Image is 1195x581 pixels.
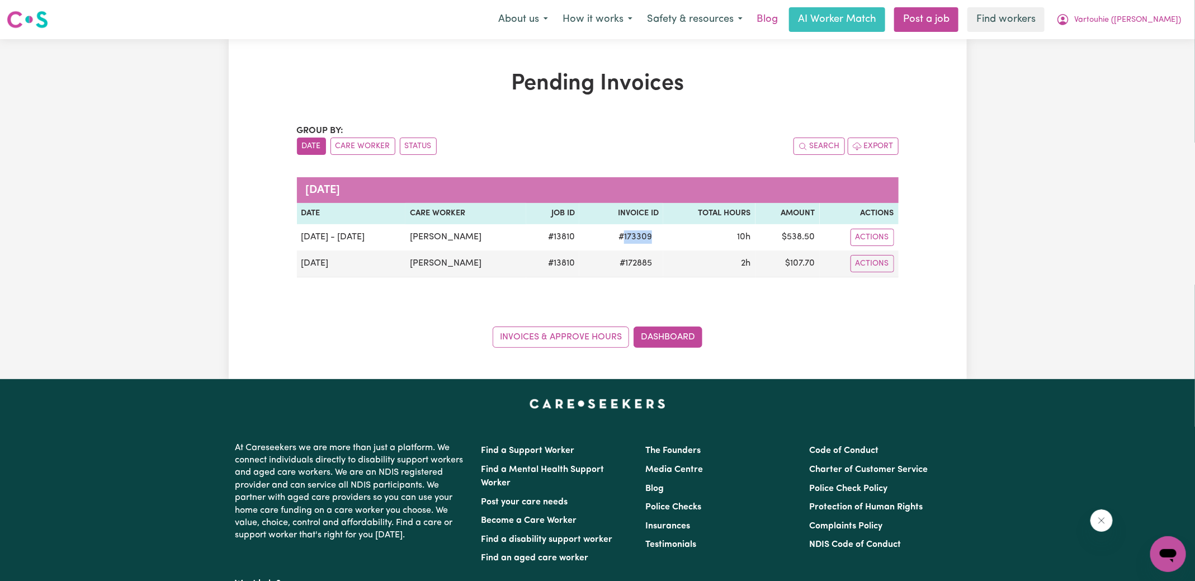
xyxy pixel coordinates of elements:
caption: [DATE] [297,177,899,203]
td: $ 538.50 [755,224,820,251]
img: Careseekers logo [7,10,48,30]
a: Blog [750,7,785,32]
iframe: Close message [1090,509,1113,532]
td: [DATE] - [DATE] [297,224,406,251]
span: Need any help? [7,8,68,17]
button: Safety & resources [640,8,750,31]
button: Search [793,138,845,155]
a: Media Centre [645,465,703,474]
th: Invoice ID [579,203,663,224]
a: The Founders [645,446,701,455]
button: About us [491,8,555,31]
button: Export [848,138,899,155]
h1: Pending Invoices [297,70,899,97]
button: Actions [851,255,894,272]
iframe: Button to launch messaging window [1150,536,1186,572]
button: sort invoices by date [297,138,326,155]
a: Become a Care Worker [481,516,577,525]
span: 2 hours [741,259,751,268]
a: Protection of Human Rights [809,503,923,512]
a: Find workers [967,7,1045,32]
a: Careseekers logo [7,7,48,32]
td: # 13810 [526,251,580,277]
button: sort invoices by paid status [400,138,437,155]
a: Careseekers home page [530,399,665,408]
a: Find a Support Worker [481,446,575,455]
a: NDIS Code of Conduct [809,540,901,549]
a: Post your care needs [481,498,568,507]
a: Post a job [894,7,958,32]
th: Date [297,203,406,224]
a: Charter of Customer Service [809,465,928,474]
td: [PERSON_NAME] [405,224,526,251]
a: Testimonials [645,540,696,549]
span: Vartouhie ([PERSON_NAME]) [1074,14,1181,26]
a: Code of Conduct [809,446,878,455]
a: AI Worker Match [789,7,885,32]
a: Blog [645,484,664,493]
span: # 172885 [613,257,659,270]
a: Complaints Policy [809,522,882,531]
a: Police Checks [645,503,701,512]
a: Find an aged care worker [481,554,589,563]
th: Actions [820,203,899,224]
button: Actions [851,229,894,246]
span: 10 hours [738,233,751,242]
a: Find a Mental Health Support Worker [481,465,604,488]
a: Police Check Policy [809,484,887,493]
span: # 173309 [612,230,659,244]
a: Find a disability support worker [481,535,613,544]
button: sort invoices by care worker [330,138,395,155]
a: Dashboard [634,327,702,348]
td: # 13810 [526,224,580,251]
a: Invoices & Approve Hours [493,327,629,348]
span: Group by: [297,126,344,135]
td: $ 107.70 [755,251,820,277]
th: Amount [755,203,820,224]
th: Care Worker [405,203,526,224]
th: Total Hours [663,203,755,224]
a: Insurances [645,522,690,531]
td: [DATE] [297,251,406,277]
button: My Account [1049,8,1188,31]
td: [PERSON_NAME] [405,251,526,277]
th: Job ID [526,203,580,224]
button: How it works [555,8,640,31]
p: At Careseekers we are more than just a platform. We connect individuals directly to disability su... [235,437,468,546]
